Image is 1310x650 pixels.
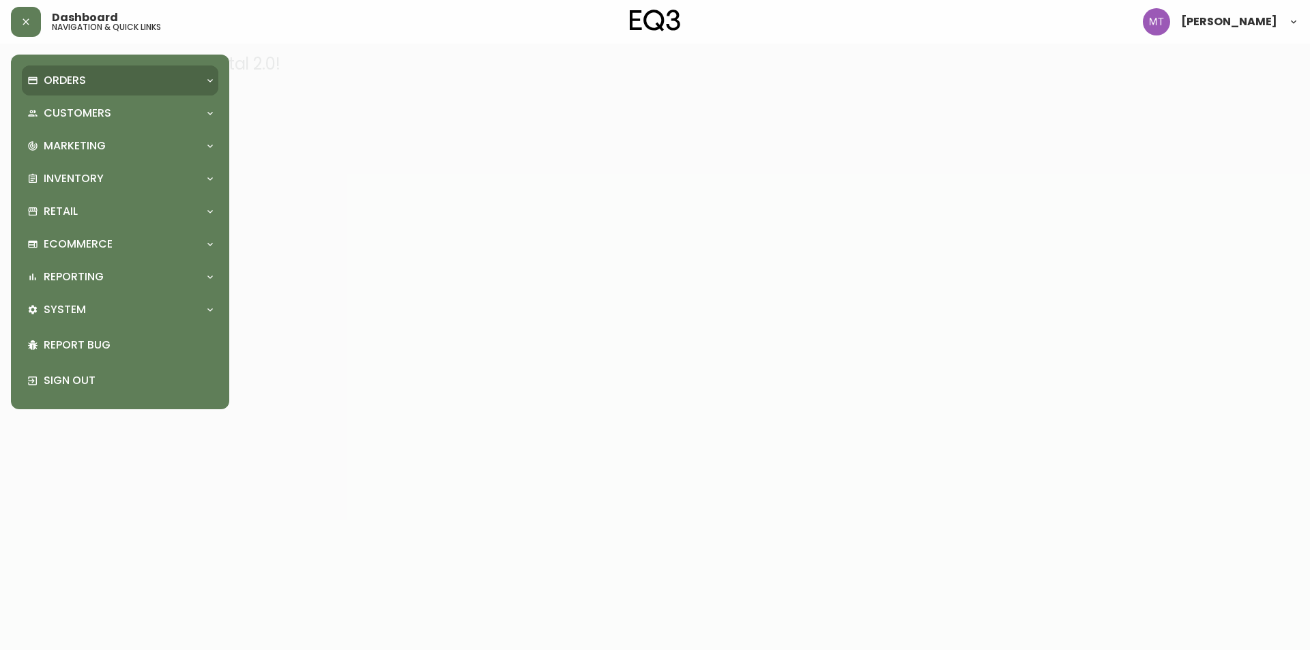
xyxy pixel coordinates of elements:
div: Customers [22,98,218,128]
p: Marketing [44,138,106,153]
div: Report Bug [22,327,218,363]
p: Ecommerce [44,237,113,252]
h5: navigation & quick links [52,23,161,31]
span: [PERSON_NAME] [1181,16,1277,27]
p: Customers [44,106,111,121]
p: System [44,302,86,317]
div: Orders [22,65,218,95]
p: Orders [44,73,86,88]
p: Reporting [44,269,104,284]
div: Inventory [22,164,218,194]
span: Dashboard [52,12,118,23]
p: Inventory [44,171,104,186]
img: logo [630,10,680,31]
img: 397d82b7ede99da91c28605cdd79fceb [1143,8,1170,35]
div: Reporting [22,262,218,292]
div: Ecommerce [22,229,218,259]
p: Sign Out [44,373,213,388]
div: System [22,295,218,325]
div: Marketing [22,131,218,161]
p: Retail [44,204,78,219]
div: Retail [22,196,218,226]
p: Report Bug [44,338,213,353]
div: Sign Out [22,363,218,398]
